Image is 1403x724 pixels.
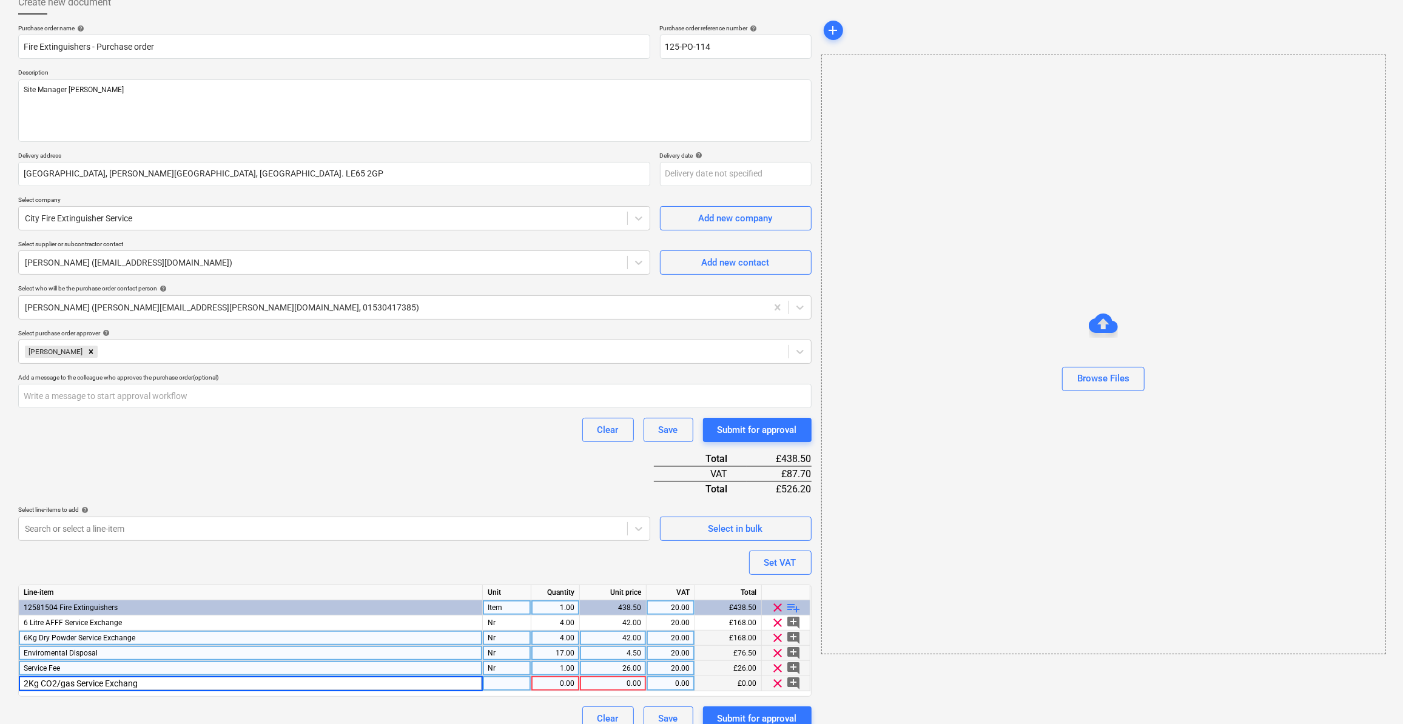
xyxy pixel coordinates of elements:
span: add_comment [787,615,801,630]
div: £87.70 [747,466,811,481]
div: Select in bulk [708,521,763,537]
span: help [748,25,758,32]
button: Add new company [660,206,812,230]
div: Nr [483,631,531,646]
div: Nr [483,661,531,676]
div: 20.00 [651,631,690,646]
button: Add new contact [660,250,812,275]
button: Clear [582,418,634,442]
div: 1.00 [536,661,574,676]
div: Clear [597,422,619,438]
span: 6 Litre AFFF Service Exchange [24,618,122,627]
div: Remove Martin Lill [84,346,98,358]
span: playlist_add [787,600,801,615]
button: Submit for approval [703,418,812,442]
p: Select supplier or subcontractor contact [18,240,650,250]
div: 0.00 [536,676,574,691]
div: £168.00 [695,615,762,631]
div: £76.50 [695,646,762,661]
span: add_comment [787,676,801,691]
button: Set VAT [749,551,812,575]
div: Save [659,422,678,438]
span: clear [771,631,786,645]
div: £438.50 [747,452,811,466]
button: Select in bulk [660,517,812,541]
span: clear [771,646,786,660]
div: Nr [483,615,531,631]
span: clear [771,600,786,615]
div: £26.00 [695,661,762,676]
span: help [693,152,703,159]
div: Set VAT [764,555,796,571]
div: Browse Files [821,55,1387,654]
span: add_comment [787,631,801,645]
div: Add a message to the colleague who approves the purchase order (optional) [18,374,812,381]
div: Item [483,600,531,615]
div: Select who will be the purchase order contact person [18,284,812,292]
div: 438.50 [585,600,641,615]
p: Select company [18,196,650,206]
div: Total [695,585,762,600]
p: Description [18,69,812,79]
div: VAT [647,585,695,600]
span: add_comment [787,646,801,660]
p: Delivery address [18,152,650,162]
div: Unit price [580,585,647,600]
div: Purchase order name [18,24,650,32]
div: Line-item [19,585,483,600]
div: Unit [483,585,531,600]
span: clear [771,661,786,675]
div: Select purchase order approver [18,329,812,337]
span: Service Fee [24,664,60,672]
span: clear [771,676,786,691]
input: Write a message to start approval workflow [18,384,812,408]
div: 0.00 [585,676,641,691]
span: help [79,506,89,514]
div: £526.20 [747,481,811,496]
input: Delivery date not specified [660,162,812,186]
div: 4.00 [536,631,574,646]
input: Document name [18,35,650,59]
div: 4.00 [536,615,574,631]
div: 20.00 [651,600,690,615]
div: 1.00 [536,600,574,615]
div: 20.00 [651,661,690,676]
div: Browse Files [1077,370,1129,386]
button: Save [644,418,693,442]
span: Enviromental Disposal [24,649,98,657]
div: £168.00 [695,631,762,646]
input: Reference number [660,35,812,59]
textarea: Site Manager [PERSON_NAME] [18,79,812,142]
div: Select line-items to add [18,506,650,514]
span: add [826,23,841,38]
div: Add new contact [702,255,770,270]
div: Nr [483,646,531,661]
div: 0.00 [651,676,690,691]
div: 4.50 [585,646,641,661]
div: Submit for approval [718,422,797,438]
div: [PERSON_NAME] [25,346,84,358]
span: help [75,25,84,32]
div: £0.00 [695,676,762,691]
div: £438.50 [695,600,762,615]
div: Add new company [699,210,773,226]
div: Purchase order reference number [660,24,812,32]
div: 42.00 [585,631,641,646]
div: 17.00 [536,646,574,661]
div: 20.00 [651,646,690,661]
div: Delivery date [660,152,812,159]
div: Total [654,452,747,466]
div: 20.00 [651,615,690,631]
iframe: Chat Widget [1342,666,1403,724]
button: Browse Files [1062,367,1145,391]
span: help [100,329,110,337]
div: 42.00 [585,615,641,631]
div: Quantity [531,585,580,600]
span: 12581504 Fire Extinguishers [24,603,118,612]
span: help [157,285,167,292]
div: Total [654,481,747,496]
input: Delivery address [18,162,650,186]
div: 26.00 [585,661,641,676]
span: 6Kg Dry Powder Service Exchange [24,634,135,642]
